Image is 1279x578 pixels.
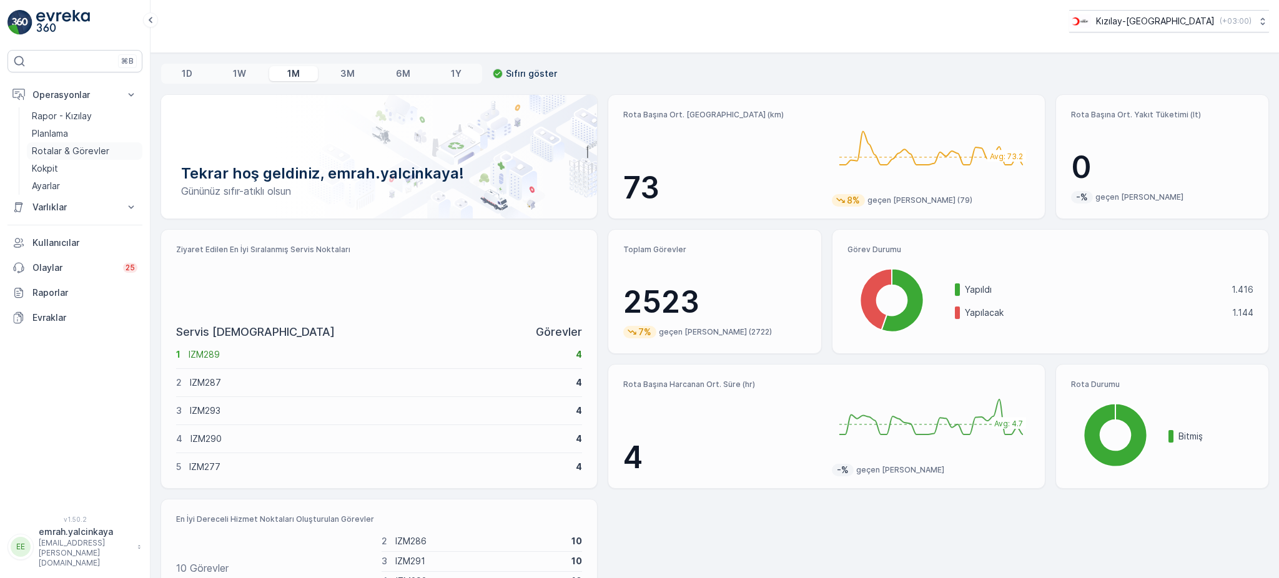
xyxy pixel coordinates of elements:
p: 3M [340,67,355,80]
p: 2523 [623,283,806,321]
p: IZM290 [190,433,568,445]
p: geçen [PERSON_NAME] [1095,192,1183,202]
p: 4 [576,404,582,417]
p: Rota Başına Ort. [GEOGRAPHIC_DATA] (km) [623,110,821,120]
p: 10 [571,555,582,567]
p: 4 [576,348,582,361]
p: IZM293 [190,404,568,417]
img: k%C4%B1z%C4%B1lay_jywRncg.png [1069,14,1091,28]
p: Toplam Görevler [623,245,806,255]
p: 0 [1071,149,1253,186]
p: Yapıldı [965,283,1223,296]
button: Varlıklar [7,195,142,220]
p: 1.144 [1232,306,1253,319]
p: 3 [382,555,387,567]
p: 10 [571,535,582,547]
p: Operasyonlar [32,89,117,101]
button: EEemrah.yalcinkaya[EMAIL_ADDRESS][PERSON_NAME][DOMAIN_NAME] [7,526,142,568]
p: Ayarlar [32,180,60,192]
p: Kullanıcılar [32,237,137,249]
a: Rapor - Kızılay [27,107,142,125]
p: Evraklar [32,311,137,324]
p: geçen [PERSON_NAME] (2722) [659,327,772,337]
p: Kızılay-[GEOGRAPHIC_DATA] [1096,15,1215,27]
p: [EMAIL_ADDRESS][PERSON_NAME][DOMAIN_NAME] [39,538,131,568]
p: 73 [623,169,821,207]
p: IZM277 [189,461,568,473]
div: EE [11,537,31,557]
p: geçen [PERSON_NAME] [856,465,944,475]
p: En İyi Dereceli Hizmet Noktaları Oluşturulan Görevler [176,514,582,524]
p: Yapılacak [965,306,1224,319]
p: 1Y [451,67,462,80]
p: 2 [176,376,182,389]
p: Rotalar & Görevler [32,145,109,157]
p: 4 [176,433,182,445]
p: 1D [182,67,192,80]
p: geçen [PERSON_NAME] (79) [867,195,972,205]
p: 7% [637,326,653,338]
p: Rota Başına Ort. Yakıt Tüketimi (lt) [1071,110,1253,120]
p: Servis [DEMOGRAPHIC_DATA] [176,323,335,341]
p: emrah.yalcinkaya [39,526,131,538]
a: Ayarlar [27,177,142,195]
p: 1W [233,67,246,80]
span: v 1.50.2 [7,516,142,523]
a: Planlama [27,125,142,142]
p: Rapor - Kızılay [32,110,92,122]
p: Raporlar [32,287,137,299]
p: Rota Başına Harcanan Ort. Süre (hr) [623,380,821,389]
p: IZM287 [190,376,568,389]
p: Ziyaret Edilen En İyi Sıralanmış Servis Noktaları [176,245,582,255]
p: Varlıklar [32,201,117,213]
p: 8% [846,194,861,207]
button: Kızılay-[GEOGRAPHIC_DATA](+03:00) [1069,10,1269,32]
p: IZM289 [189,348,568,361]
p: 1.416 [1232,283,1253,296]
p: Gününüz sıfır-atıklı olsun [181,184,577,198]
p: 1 [176,348,180,361]
p: 25 [126,263,135,273]
p: 4 [623,439,821,476]
p: Görevler [536,323,582,341]
a: Olaylar25 [7,255,142,280]
button: Operasyonlar [7,82,142,107]
p: -% [1075,191,1089,203]
img: logo_light-DOdMpM7g.png [36,10,90,35]
a: Raporlar [7,280,142,305]
p: Kokpit [32,162,58,175]
p: IZM286 [395,535,563,547]
p: 3 [176,404,182,417]
p: 10 Görevler [176,561,229,576]
p: ⌘B [121,56,134,66]
p: 4 [576,461,582,473]
p: 2 [382,535,387,547]
p: IZM291 [395,555,563,567]
img: logo [7,10,32,35]
p: 6M [396,67,410,80]
p: Rota Durumu [1071,380,1253,389]
p: Olaylar [32,262,116,274]
p: 1M [287,67,300,80]
p: -% [836,464,850,476]
p: 4 [576,433,582,445]
p: ( +03:00 ) [1220,16,1252,26]
p: Sıfırı göster [506,67,557,80]
p: Bitmiş [1178,430,1253,443]
a: Rotalar & Görevler [27,142,142,160]
a: Evraklar [7,305,142,330]
p: Planlama [32,127,68,140]
a: Kullanıcılar [7,230,142,255]
a: Kokpit [27,160,142,177]
p: 4 [576,376,582,389]
p: 5 [176,461,181,473]
p: Tekrar hoş geldiniz, emrah.yalcinkaya! [181,164,577,184]
p: Görev Durumu [847,245,1253,255]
